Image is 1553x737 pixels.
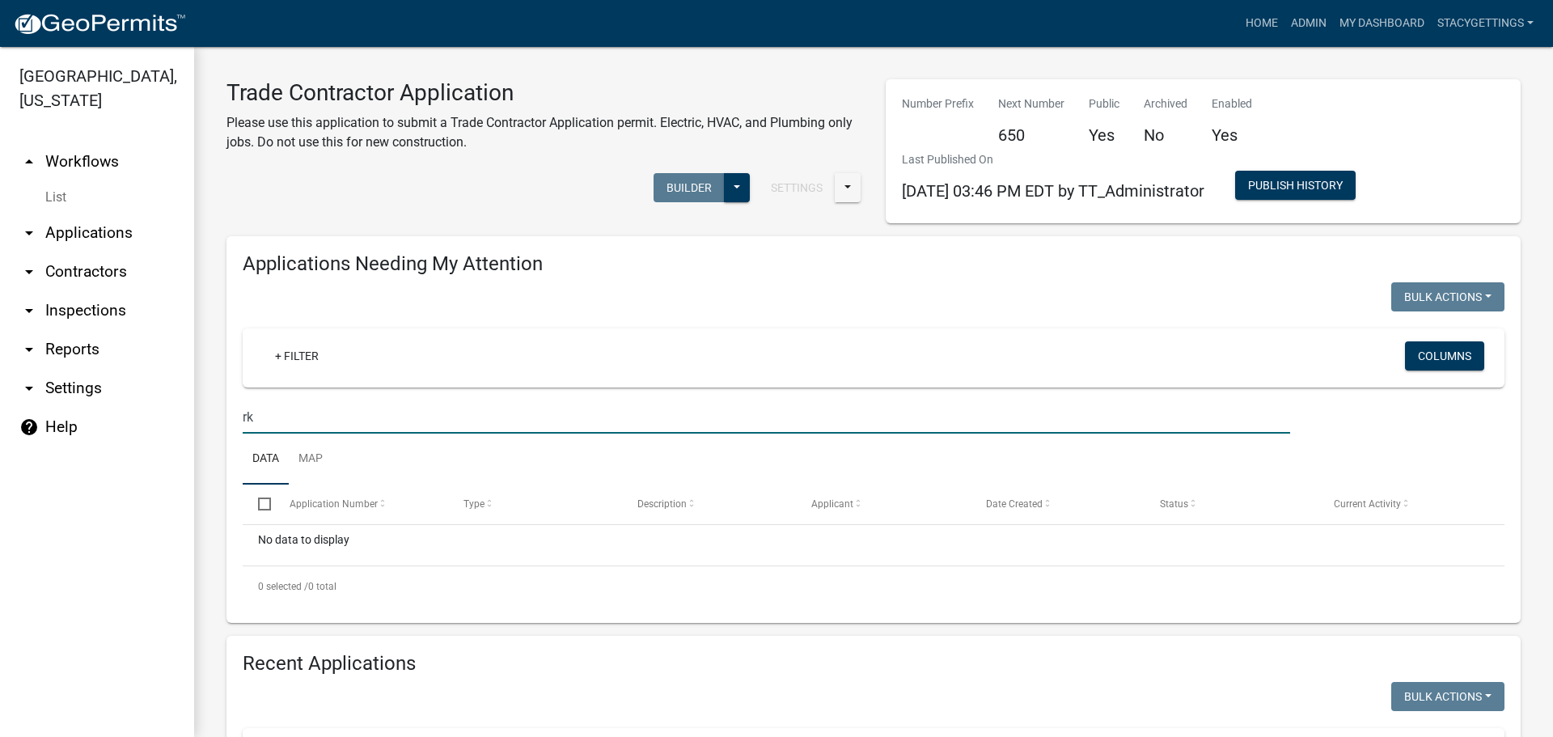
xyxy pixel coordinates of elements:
i: arrow_drop_up [19,152,39,172]
button: Columns [1405,341,1484,371]
span: Status [1160,498,1188,510]
wm-modal-confirm: Workflow Publish History [1235,180,1356,193]
datatable-header-cell: Type [448,485,622,523]
h4: Applications Needing My Attention [243,252,1504,276]
span: Date Created [986,498,1043,510]
button: Bulk Actions [1391,682,1504,711]
a: My Dashboard [1333,8,1431,39]
datatable-header-cell: Application Number [273,485,447,523]
button: Bulk Actions [1391,282,1504,311]
h5: Yes [1089,125,1119,145]
i: arrow_drop_down [19,340,39,359]
h3: Trade Contractor Application [226,79,861,107]
i: arrow_drop_down [19,379,39,398]
p: Number Prefix [902,95,974,112]
button: Publish History [1235,171,1356,200]
a: Home [1239,8,1284,39]
i: help [19,417,39,437]
span: Current Activity [1334,498,1401,510]
div: 0 total [243,566,1504,607]
h5: 650 [998,125,1064,145]
h4: Recent Applications [243,652,1504,676]
span: Applicant [811,498,853,510]
datatable-header-cell: Date Created [970,485,1144,523]
button: Builder [654,173,725,202]
a: Admin [1284,8,1333,39]
i: arrow_drop_down [19,262,39,282]
input: Search for applications [243,400,1290,434]
span: Type [463,498,485,510]
p: Public [1089,95,1119,112]
a: Data [243,434,289,485]
p: Please use this application to submit a Trade Contractor Application permit. Electric, HVAC, and ... [226,113,861,152]
div: No data to display [243,525,1504,565]
p: Next Number [998,95,1064,112]
span: [DATE] 03:46 PM EDT by TT_Administrator [902,181,1204,201]
span: 0 selected / [258,581,308,592]
datatable-header-cell: Select [243,485,273,523]
p: Last Published On [902,151,1204,168]
h5: No [1144,125,1187,145]
p: Archived [1144,95,1187,112]
span: Description [637,498,687,510]
datatable-header-cell: Current Activity [1318,485,1492,523]
button: Settings [758,173,836,202]
h5: Yes [1212,125,1252,145]
a: + Filter [262,341,332,371]
p: Enabled [1212,95,1252,112]
a: StacyGettings [1431,8,1540,39]
datatable-header-cell: Description [622,485,796,523]
span: Application Number [290,498,378,510]
i: arrow_drop_down [19,301,39,320]
a: Map [289,434,332,485]
datatable-header-cell: Status [1145,485,1318,523]
datatable-header-cell: Applicant [796,485,970,523]
i: arrow_drop_down [19,223,39,243]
